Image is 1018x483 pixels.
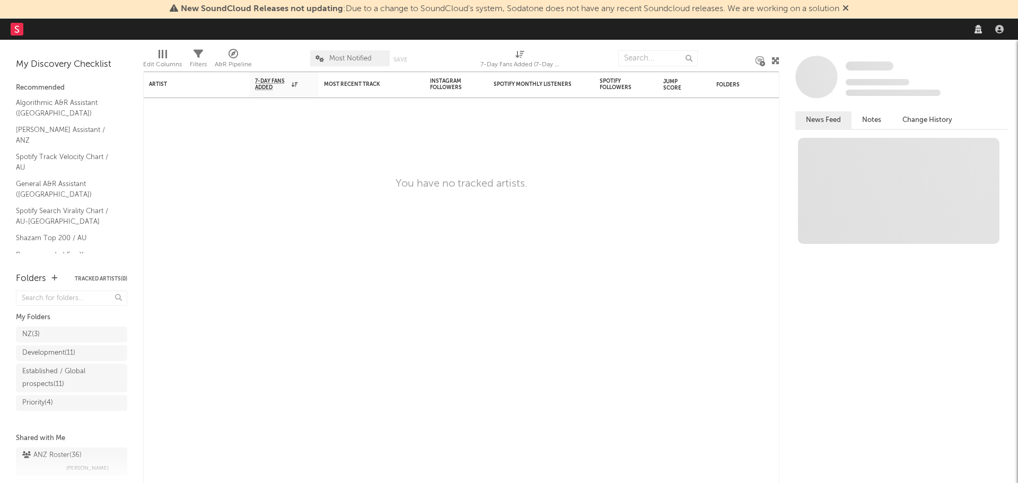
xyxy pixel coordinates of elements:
[143,45,182,76] div: Edit Columns
[16,395,127,411] a: Priority(4)
[843,5,849,13] span: Dismiss
[892,111,963,129] button: Change History
[16,124,117,146] a: [PERSON_NAME] Assistant / ANZ
[181,5,839,13] span: : Due to a change to SoundCloud's system, Sodatone does not have any recent Soundcloud releases. ...
[16,432,127,445] div: Shared with Me
[852,111,892,129] button: Notes
[16,151,117,173] a: Spotify Track Velocity Chart / AU
[663,78,690,91] div: Jump Score
[16,364,127,392] a: Established / Global prospects(11)
[215,58,252,71] div: A&R Pipeline
[190,58,207,71] div: Filters
[716,82,796,88] div: Folders
[795,111,852,129] button: News Feed
[215,45,252,76] div: A&R Pipeline
[846,90,941,96] span: 0 fans last week
[396,178,528,190] div: You have no tracked artists.
[393,57,407,63] button: Save
[480,45,560,76] div: 7-Day Fans Added (7-Day Fans Added)
[190,45,207,76] div: Filters
[846,62,893,71] span: Some Artist
[16,82,127,94] div: Recommended
[16,249,117,261] a: Recommended For You
[75,276,127,282] button: Tracked Artists(0)
[66,462,109,475] span: [PERSON_NAME]
[494,81,573,87] div: Spotify Monthly Listeners
[324,81,403,87] div: Most Recent Track
[16,345,127,361] a: Development(11)
[430,78,467,91] div: Instagram Followers
[16,447,127,476] a: ANZ Roster(36)[PERSON_NAME]
[22,347,75,359] div: Development ( 11 )
[16,232,117,244] a: Shazam Top 200 / AU
[16,291,127,306] input: Search for folders...
[181,5,343,13] span: New SoundCloud Releases not updating
[255,78,289,91] span: 7-Day Fans Added
[329,55,372,62] span: Most Notified
[480,58,560,71] div: 7-Day Fans Added (7-Day Fans Added)
[16,58,127,71] div: My Discovery Checklist
[16,327,127,343] a: NZ(3)
[16,205,117,227] a: Spotify Search Virality Chart / AU-[GEOGRAPHIC_DATA]
[16,273,46,285] div: Folders
[16,311,127,324] div: My Folders
[16,178,117,200] a: General A&R Assistant ([GEOGRAPHIC_DATA])
[143,58,182,71] div: Edit Columns
[22,397,53,409] div: Priority ( 4 )
[149,81,229,87] div: Artist
[16,97,117,119] a: Algorithmic A&R Assistant ([GEOGRAPHIC_DATA])
[22,449,82,462] div: ANZ Roster ( 36 )
[600,78,637,91] div: Spotify Followers
[846,61,893,72] a: Some Artist
[618,50,698,66] input: Search...
[22,328,40,341] div: NZ ( 3 )
[22,365,97,391] div: Established / Global prospects ( 11 )
[846,79,909,85] span: Tracking Since: [DATE]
